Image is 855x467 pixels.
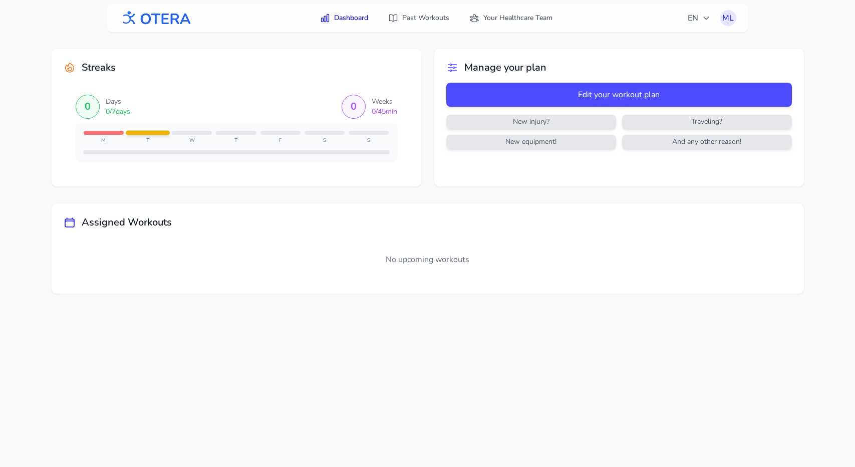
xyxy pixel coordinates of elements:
a: Dashboard [314,9,374,27]
div: 0 [351,100,357,114]
button: EN [682,8,716,28]
p: No upcoming workouts [64,254,792,266]
div: 0 [85,100,91,114]
button: Edit your workout plan [446,83,792,107]
span: And any other reason! [624,137,790,147]
div: 0 / 45 min [372,107,397,117]
div: S [349,137,389,144]
button: ML [720,10,736,26]
div: Weeks [372,97,397,107]
a: Your Healthcare Team [463,9,558,27]
div: M [84,137,124,144]
div: W [172,137,212,144]
h2: Manage your plan [464,61,546,75]
span: Traveling? [624,117,790,127]
span: EN [688,12,710,24]
div: S [305,137,345,144]
a: Past Workouts [382,9,455,27]
span: New equipment! [448,137,614,147]
div: F [260,137,301,144]
div: T [128,137,168,144]
div: 0 / 7 days [106,107,130,117]
div: Days [106,97,130,107]
h2: Streaks [82,61,116,75]
span: New injury? [448,117,614,127]
img: OTERA logo [119,7,191,30]
div: T [216,137,256,144]
h2: Assigned Workouts [82,215,172,229]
